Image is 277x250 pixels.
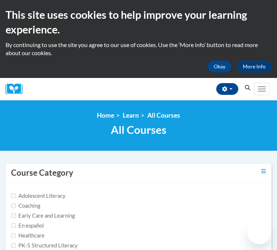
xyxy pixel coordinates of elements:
button: Search [242,83,253,92]
label: En español [11,222,44,230]
input: Checkbox for Options [11,193,16,198]
input: Checkbox for Options [11,223,16,228]
a: Toggle collapse [261,167,266,175]
img: Logo brand [6,83,28,95]
label: PK-5 Structured Literacy [11,242,78,250]
div: Main menu [253,78,271,100]
input: Checkbox for Options [11,213,16,218]
label: Healthcare [11,232,45,240]
label: Adolescent Literacy [11,192,66,200]
p: By continuing to use the site you agree to our use of cookies. Use the ‘More info’ button to read... [6,41,271,57]
h3: Course Category [11,167,73,179]
a: Learn [123,111,139,119]
button: Okay [208,61,231,72]
input: Checkbox for Options [11,243,16,248]
input: Checkbox for Options [11,203,16,208]
iframe: Button to launch messaging window [248,221,271,244]
a: Home [97,111,114,119]
label: Early Care and Learning [11,212,75,220]
input: Checkbox for Options [11,233,16,238]
span: All Courses [111,123,166,136]
a: Cox Campus [6,83,28,95]
label: Coaching [11,202,40,210]
a: All Courses [147,111,180,119]
a: More Info [237,61,271,72]
h2: This site uses cookies to help improve your learning experience. [6,7,271,37]
button: Account Settings [216,83,238,95]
